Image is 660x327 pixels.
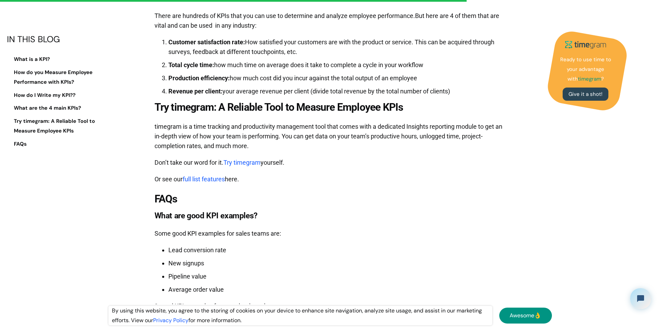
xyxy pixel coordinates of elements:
[168,61,214,69] strong: Total cycle time:
[499,308,552,324] a: Awesome👌
[168,258,509,268] li: New signups
[168,74,230,82] strong: Production efficiency:
[14,118,95,134] strong: Try timegram: A Reliable Tool to Measure Employee KPIs
[155,211,257,220] strong: What are good KPI examples?
[7,104,111,113] a: What are the 4 main KPIs?
[7,91,111,100] a: How do I Write my KPI??
[624,282,657,315] iframe: Tidio Chat
[14,92,76,99] strong: How do I Write my KPI??
[108,306,492,325] div: By using this website, you agree to the storing of cookies on your device to enhance site navigat...
[155,225,509,242] p: Some good KPI examples for sales teams are:
[155,101,403,113] strong: Try timegram: A Reliable Tool to Measure Employee KPIs
[168,37,509,57] li: How satisfied your customers are with the product or service. This can be acquired through survey...
[153,317,188,324] a: Privacy Policy
[223,159,261,166] a: Try timegram
[578,75,601,82] strong: timegram
[7,55,111,64] a: What is a KPI?
[155,171,509,188] p: Or see our here.
[561,38,610,52] img: timegram logo
[7,117,111,136] a: Try timegram: A Reliable Tool to Measure Employee KPIs
[155,154,509,171] p: Don’t take our word for it. yourself.
[168,88,222,95] strong: Revenue per client:
[14,56,50,63] strong: What is a KPI?
[155,193,177,205] strong: FAQs
[168,87,509,96] li: your average revenue per client (divide total revenue by the total number of clients)
[7,139,111,149] a: FAQs
[168,60,509,70] li: how much time on average does it take to complete a cycle in your workflow
[168,38,245,46] strong: Customer satisfaction rate:
[155,8,509,34] p: There are hundreds of KPIs that you can use to determine and analyze employee performance.But her...
[7,35,111,44] div: IN THIS BLOG
[558,55,613,84] p: Ready to use time to your advantage with ?
[155,298,509,315] p: 3 good KPI examples for team leads and managers are:
[183,175,225,183] a: full list features
[14,140,27,147] strong: FAQs
[7,68,111,87] a: How do you Measure Employee Performance with KPIs?
[168,272,509,281] li: Pipeline value
[14,105,81,112] strong: What are the 4 main KPIs?
[155,118,509,154] p: timegram is a time tracking and productivity management tool that comes with a dedicated Insights...
[168,73,509,83] li: how much cost did you incur against the total output of an employee
[14,69,93,85] strong: How do you Measure Employee Performance with KPIs?
[168,245,509,255] li: Lead conversion rate
[563,88,608,101] a: Give it a shot!
[168,285,509,294] li: Average order value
